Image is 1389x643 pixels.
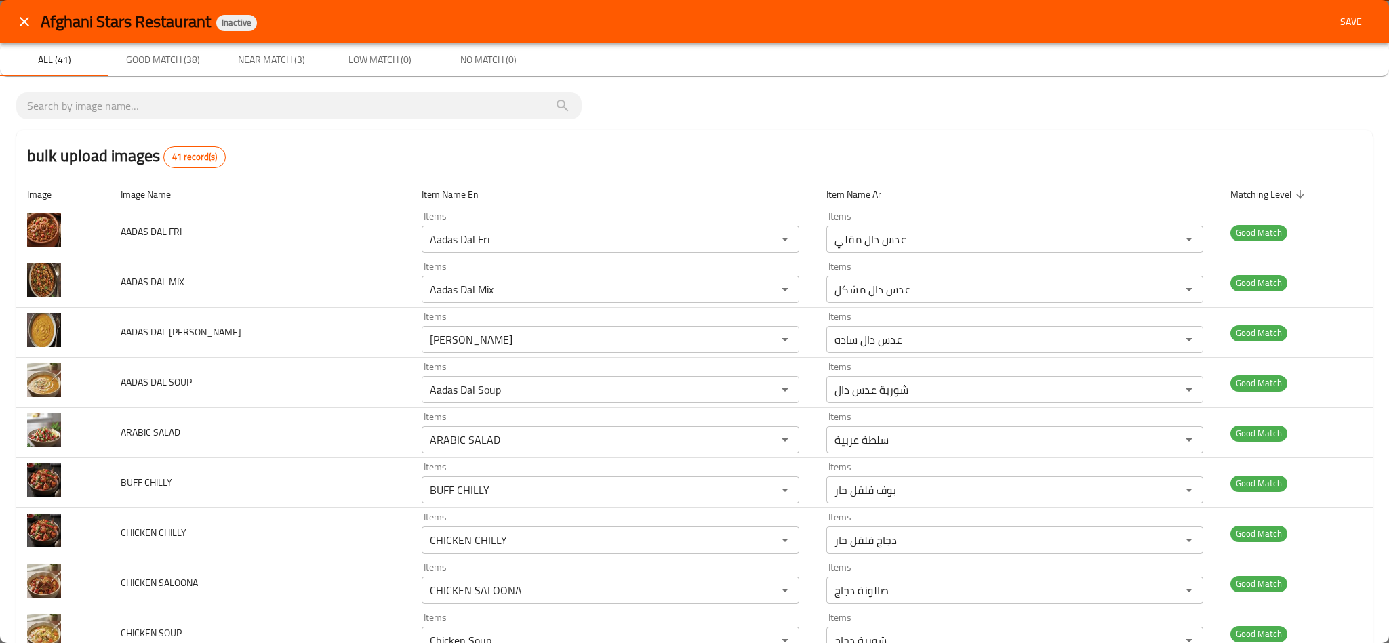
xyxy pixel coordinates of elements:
[1180,230,1199,249] button: Open
[27,144,226,168] h2: bulk upload images
[27,263,61,297] img: AADAS DAL MIX
[216,15,257,31] div: Inactive
[27,413,61,447] img: ARABIC SALAD
[121,624,182,642] span: CHICKEN SOUP
[27,95,571,117] input: search
[776,480,794,499] button: Open
[41,6,211,37] span: Afghani Stars Restaurant
[776,380,794,399] button: Open
[121,223,182,241] span: AADAS DAL FRI
[334,51,426,68] span: Low Match (0)
[121,574,198,592] span: CHICKEN SALOONA
[1180,581,1199,600] button: Open
[776,280,794,299] button: Open
[121,474,172,491] span: BUFF CHILLY
[1230,576,1287,592] span: Good Match
[1230,325,1287,341] span: Good Match
[1230,476,1287,491] span: Good Match
[8,51,100,68] span: All (41)
[121,186,188,203] span: Image Name
[1230,225,1287,241] span: Good Match
[776,531,794,549] button: Open
[1180,430,1199,449] button: Open
[1329,9,1373,35] button: Save
[442,51,534,68] span: No Match (0)
[1335,14,1367,30] span: Save
[1230,375,1287,391] span: Good Match
[776,330,794,349] button: Open
[121,524,186,541] span: CHICKEN CHILLY
[121,423,180,441] span: ARABIC SALAD
[117,51,209,68] span: Good Match (38)
[27,213,61,247] img: AADAS DAL FRI
[27,564,61,598] img: CHICKEN SALOONA
[121,323,241,341] span: AADAS DAL [PERSON_NAME]
[1180,280,1199,299] button: Open
[121,373,192,391] span: AADAS DAL SOUP
[121,273,184,291] span: AADAS DAL MIX
[16,182,110,207] th: Image
[1230,426,1287,441] span: Good Match
[1230,186,1309,203] span: Matching Level
[1230,526,1287,541] span: Good Match
[1180,330,1199,349] button: Open
[163,146,226,168] div: Total records count
[27,514,61,547] img: CHICKEN CHILLY
[411,182,815,207] th: Item Name En
[27,313,61,347] img: AADAS DAL SADA
[27,463,61,497] img: BUFF CHILLY
[216,17,257,28] span: Inactive
[8,5,41,38] button: close
[1180,380,1199,399] button: Open
[225,51,317,68] span: Near Match (3)
[27,363,61,397] img: AADAS DAL SOUP
[1180,480,1199,499] button: Open
[776,581,794,600] button: Open
[776,430,794,449] button: Open
[164,150,225,164] span: 41 record(s)
[776,230,794,249] button: Open
[816,182,1220,207] th: Item Name Ar
[1180,531,1199,549] button: Open
[1230,626,1287,642] span: Good Match
[1230,275,1287,291] span: Good Match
